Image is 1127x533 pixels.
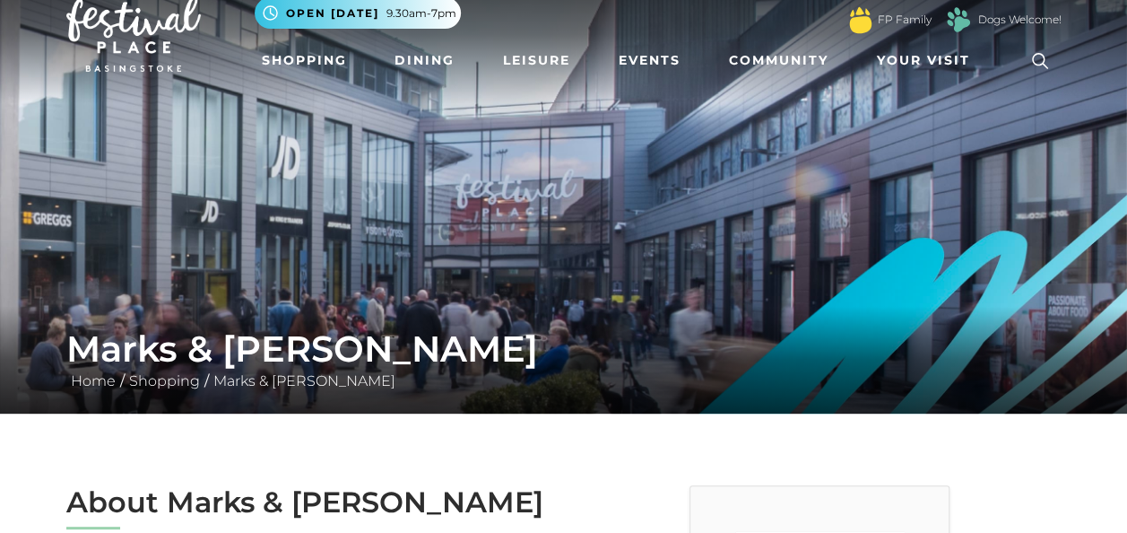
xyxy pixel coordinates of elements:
[125,372,204,389] a: Shopping
[496,44,577,77] a: Leisure
[66,328,1062,371] h1: Marks & [PERSON_NAME]
[53,328,1075,392] div: / /
[878,12,932,28] a: FP Family
[387,44,462,77] a: Dining
[386,5,456,22] span: 9.30am-7pm
[209,372,400,389] a: Marks & [PERSON_NAME]
[877,51,970,70] span: Your Visit
[66,485,550,520] h2: About Marks & [PERSON_NAME]
[611,44,688,77] a: Events
[66,372,120,389] a: Home
[978,12,1062,28] a: Dogs Welcome!
[255,44,354,77] a: Shopping
[870,44,986,77] a: Your Visit
[722,44,836,77] a: Community
[286,5,379,22] span: Open [DATE]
